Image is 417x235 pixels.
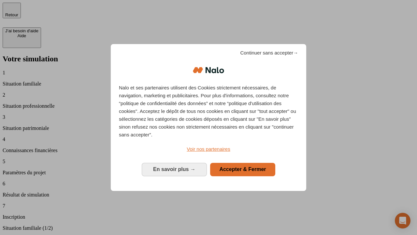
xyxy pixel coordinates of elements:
a: Voir nos partenaires [119,145,298,153]
p: Nalo et ses partenaires utilisent des Cookies strictement nécessaires, de navigation, marketing e... [119,84,298,139]
span: Continuer sans accepter→ [240,49,298,57]
span: Voir nos partenaires [187,146,230,152]
div: Bienvenue chez Nalo Gestion du consentement [111,44,306,191]
span: En savoir plus → [153,166,195,172]
img: Logo [193,60,224,80]
button: Accepter & Fermer: Accepter notre traitement des données et fermer [210,163,275,176]
span: Accepter & Fermer [219,166,266,172]
button: En savoir plus: Configurer vos consentements [142,163,207,176]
